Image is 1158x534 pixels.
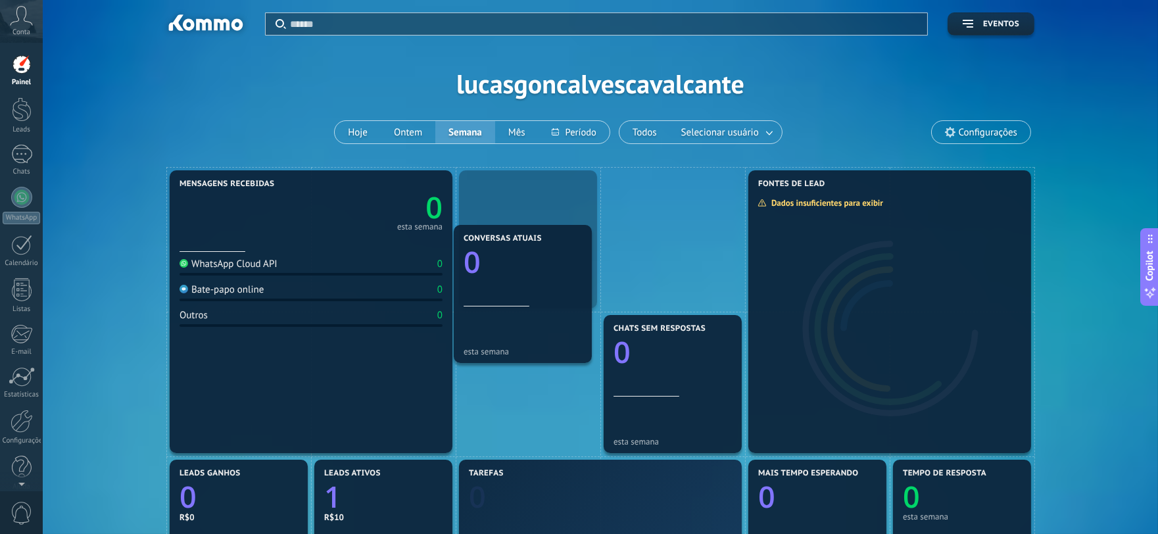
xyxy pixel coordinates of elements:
div: esta semana [397,224,443,230]
div: Painel [3,78,41,87]
button: Hoje [335,121,381,143]
a: 0 [180,477,298,517]
img: Bate-papo online [180,285,188,293]
text: 0 [758,477,775,517]
div: R$0 [180,512,298,523]
span: Leads ganhos [180,469,241,478]
div: WhatsApp Cloud API [180,258,277,270]
a: 0 [469,477,732,517]
span: Conta [12,28,30,37]
img: WhatsApp Cloud API [180,259,188,268]
div: R$10 [324,512,443,523]
div: 0 [437,309,443,322]
span: Chats sem respostas [614,324,706,333]
button: Eventos [948,12,1034,36]
div: WhatsApp [3,212,40,224]
button: Ontem [381,121,435,143]
a: 1 [324,477,443,517]
span: Selecionar usuário [679,124,761,141]
div: Configurações [3,437,41,445]
div: 0 [437,283,443,296]
text: 0 [180,477,197,517]
div: Leads [3,126,41,134]
div: esta semana [614,437,732,447]
a: 0 [311,187,443,228]
div: Listas [3,305,41,314]
span: Eventos [983,20,1019,29]
span: Configurações [959,127,1017,138]
div: Outros [180,309,208,322]
div: esta semana [903,512,1021,522]
text: 0 [464,242,481,282]
text: 0 [903,477,920,517]
div: Chats [3,168,41,176]
span: Tarefas [469,469,504,478]
div: E-mail [3,348,41,356]
div: 0 [437,258,443,270]
span: Fontes de lead [758,180,825,189]
text: 0 [425,187,443,228]
div: esta semana [464,347,582,356]
span: Conversas atuais [464,234,542,243]
div: Calendário [3,259,41,268]
span: Tempo de resposta [903,469,986,478]
div: Estatísticas [3,391,41,399]
div: Bate-papo online [180,283,264,296]
button: Semana [435,121,495,143]
button: Todos [619,121,670,143]
text: 0 [614,332,631,372]
text: 0 [469,477,486,517]
div: Dados insuficientes para exibir [758,197,892,208]
span: Mais tempo esperando [758,469,859,478]
text: 1 [324,477,341,517]
button: Período [539,121,610,143]
button: Mês [495,121,539,143]
span: Leads ativos [324,469,381,478]
span: Copilot [1144,251,1157,281]
button: Selecionar usuário [670,121,782,143]
span: Mensagens recebidas [180,180,274,189]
